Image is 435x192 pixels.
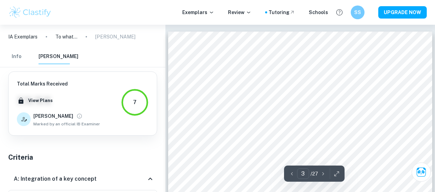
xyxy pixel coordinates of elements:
[95,33,135,41] p: [PERSON_NAME]
[33,112,73,120] h6: [PERSON_NAME]
[351,5,365,19] button: SS
[39,49,78,64] button: [PERSON_NAME]
[33,121,100,127] span: Marked by an official IB Examiner
[354,9,362,16] h6: SS
[8,33,37,41] a: IA Exemplars
[14,175,97,183] h6: A: Integration of a key concept
[269,9,295,16] a: Tutoring
[8,49,25,64] button: Info
[8,5,52,19] img: Clastify logo
[75,111,84,121] button: View full profile
[55,33,77,41] p: To what extent does [PERSON_NAME]‘s exotic animal skin products negatively affect its brand image...
[378,6,427,19] button: UPGRADE NOW
[133,98,137,106] div: 7
[26,95,54,106] button: View Plans
[8,168,157,190] div: A: Integration of a key concept
[17,80,100,88] h6: Total Marks Received
[228,9,251,16] p: Review
[334,7,345,18] button: Help and Feedback
[412,162,431,182] button: Ask Clai
[182,9,214,16] p: Exemplars
[8,152,157,162] h5: Criteria
[311,170,318,178] p: / 27
[309,9,328,16] a: Schools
